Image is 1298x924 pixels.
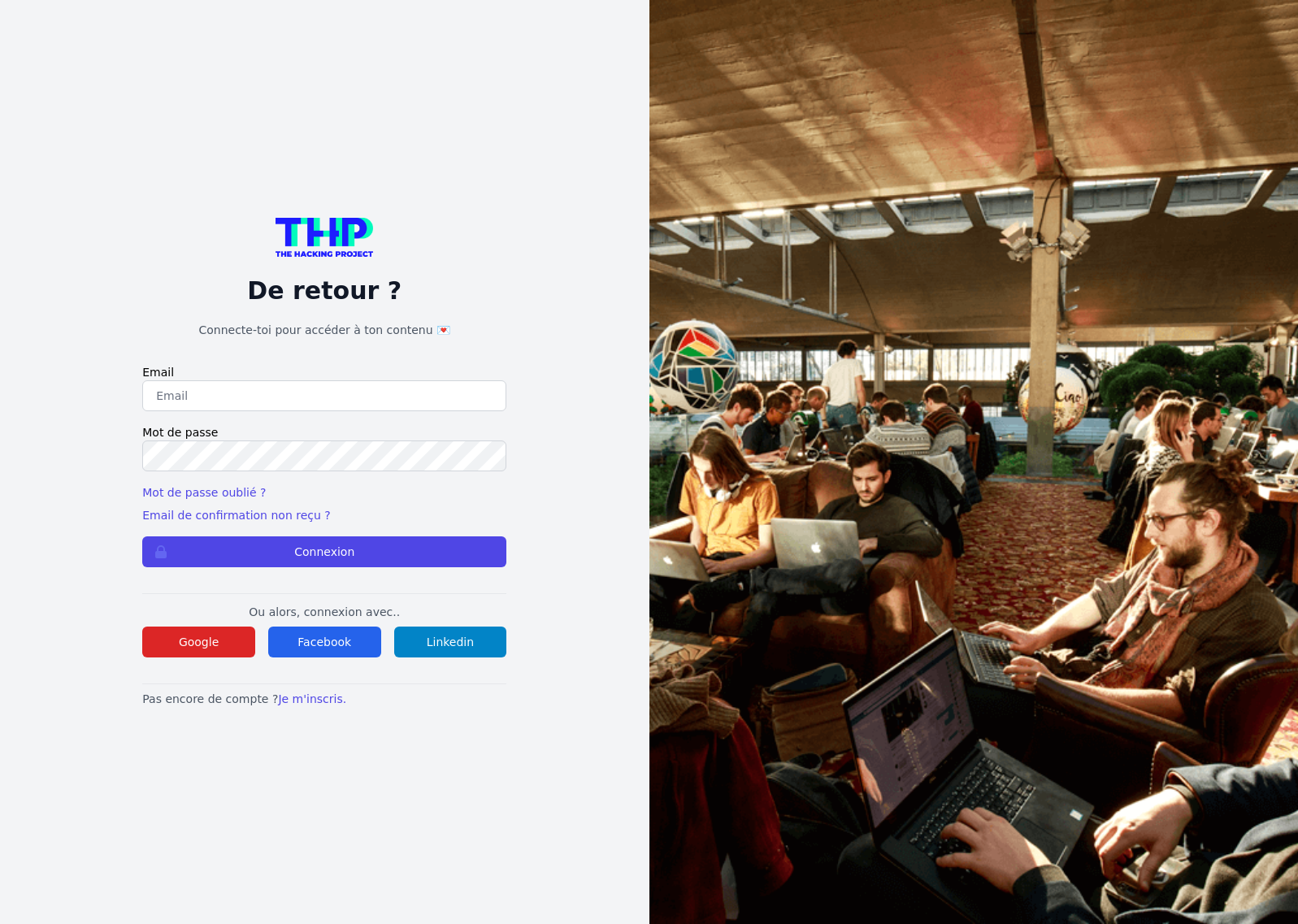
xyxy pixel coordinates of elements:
label: Mot de passe [142,424,506,440]
p: Ou alors, connexion avec.. [142,604,506,620]
input: Email [142,380,506,411]
a: Email de confirmation non reçu ? [142,509,330,522]
button: Google [142,627,255,657]
button: Connexion [142,536,506,567]
p: Pas encore de compte ? [142,691,506,707]
label: Email [142,364,506,380]
img: logo [276,218,373,257]
button: Facebook [268,627,381,657]
h1: Connecte-toi pour accéder à ton contenu 💌 [142,322,506,338]
p: De retour ? [142,276,506,306]
button: Linkedin [394,627,507,657]
a: Je m'inscris. [278,692,346,705]
a: Mot de passe oublié ? [142,486,266,499]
